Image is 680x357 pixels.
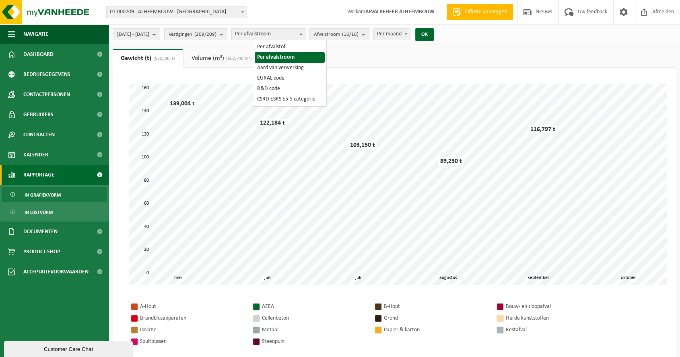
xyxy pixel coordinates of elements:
[384,325,488,335] div: Papier & karton
[140,302,245,312] div: A-Hout
[2,187,107,202] a: In grafiekvorm
[255,84,325,94] li: R&D code
[23,84,70,105] span: Contactpersonen
[262,302,367,312] div: AEEA
[438,157,464,165] div: 89,250 t
[262,325,367,335] div: Metaal
[183,49,260,68] a: Volume (m³)
[258,119,287,127] div: 122,184 t
[415,28,434,41] button: OK
[384,302,488,312] div: B-Hout
[194,32,216,37] count: (209/209)
[25,187,61,203] span: In grafiekvorm
[4,339,134,357] iframe: chat widget
[23,145,48,165] span: Kalender
[506,313,610,323] div: Harde kunststoffen
[2,204,107,220] a: In lijstvorm
[447,4,513,20] a: Offerte aanvragen
[23,105,54,125] span: Gebruikers
[506,302,610,312] div: Bouw- en sloopafval
[384,313,488,323] div: Grond
[506,325,610,335] div: Restafval
[140,313,245,323] div: Brandblusapparaten
[23,125,55,145] span: Contracten
[309,28,369,40] button: Afvalstroom(16/16)
[113,49,183,68] a: Gewicht (t)
[140,336,245,347] div: Spuitbussen
[169,29,216,41] span: Vestigingen
[106,6,247,18] span: 01-000709 - ALHEEMBOUW - OOSTNIEUWKERKE
[255,52,325,63] li: Per afvalstroom
[255,73,325,84] li: EURAL code
[262,313,367,323] div: Cellenbeton
[348,141,377,149] div: 103,150 t
[365,9,435,15] strong: AFVALBEHEER ALHEEMBOUW
[164,28,227,40] button: Vestigingen(209/209)
[23,44,54,64] span: Dashboard
[117,29,149,41] span: [DATE] - [DATE]
[262,336,367,347] div: Steenpuin
[528,125,557,133] div: 116,797 t
[23,262,89,282] span: Acceptatievoorwaarden
[23,242,60,262] span: Product Shop
[231,28,305,40] span: Per afvalstroom
[23,165,54,185] span: Rapportage
[113,28,160,40] button: [DATE] - [DATE]
[23,64,70,84] span: Bedrijfsgegevens
[23,222,58,242] span: Documenten
[140,325,245,335] div: Isolatie
[168,100,197,108] div: 139,004 t
[151,56,175,61] span: (570,385 t)
[314,29,359,41] span: Afvalstroom
[255,94,325,105] li: CSRD ESRS E5-5 categorie
[342,32,359,37] count: (16/16)
[463,8,509,16] span: Offerte aanvragen
[25,205,53,220] span: In lijstvorm
[255,63,325,73] li: Aard van verwerking
[23,24,48,44] span: Navigatie
[255,42,325,52] li: Per afvalstof
[373,28,410,40] span: Per maand
[232,29,305,40] span: Per afvalstroom
[374,29,410,40] span: Per maand
[107,6,247,18] span: 01-000709 - ALHEEMBOUW - OOSTNIEUWKERKE
[224,56,252,61] span: (662,740 m³)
